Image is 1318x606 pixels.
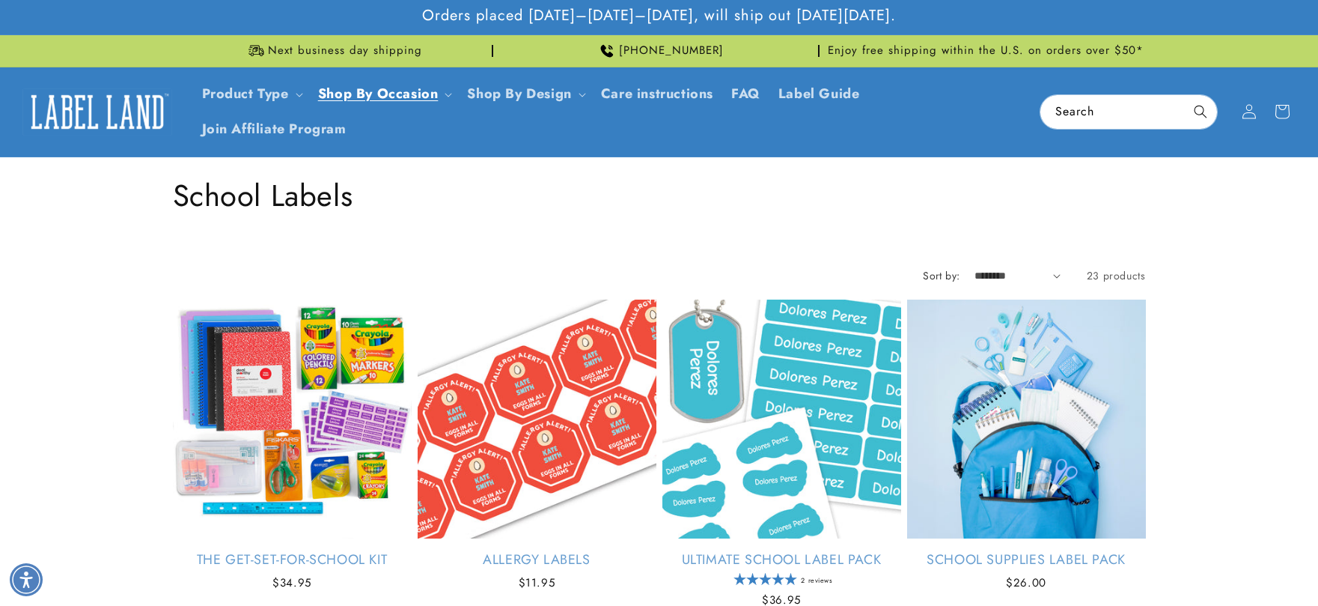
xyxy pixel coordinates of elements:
a: Care instructions [592,76,722,112]
h1: School Labels [173,176,1146,215]
span: Join Affiliate Program [202,121,347,138]
button: Search [1184,95,1217,128]
img: Label Land [22,88,172,135]
span: Enjoy free shipping within the U.S. on orders over $50* [828,43,1144,58]
div: Announcement [173,35,493,67]
div: Accessibility Menu [10,563,43,596]
a: Join Affiliate Program [193,112,356,147]
a: Label Guide [769,76,869,112]
a: The Get-Set-for-School Kit [173,551,412,569]
label: Sort by: [923,268,959,283]
a: Label Land [17,83,178,141]
div: Announcement [499,35,820,67]
span: Label Guide [778,85,860,103]
span: Care instructions [601,85,713,103]
summary: Shop By Occasion [309,76,459,112]
a: Product Type [202,84,289,103]
span: FAQ [731,85,760,103]
a: FAQ [722,76,769,112]
a: Ultimate School Label Pack [662,551,901,569]
iframe: Gorgias Floating Chat [1004,536,1303,591]
span: Next business day shipping [268,43,422,58]
span: Shop By Occasion [318,85,439,103]
a: School Supplies Label Pack [907,551,1146,569]
summary: Product Type [193,76,309,112]
div: Announcement [826,35,1146,67]
a: Shop By Design [467,84,571,103]
span: 23 products [1087,268,1146,283]
span: Orders placed [DATE]–[DATE]–[DATE], will ship out [DATE][DATE]. [422,6,896,25]
summary: Shop By Design [458,76,591,112]
span: [PHONE_NUMBER] [619,43,724,58]
a: Allergy Labels [418,551,656,569]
